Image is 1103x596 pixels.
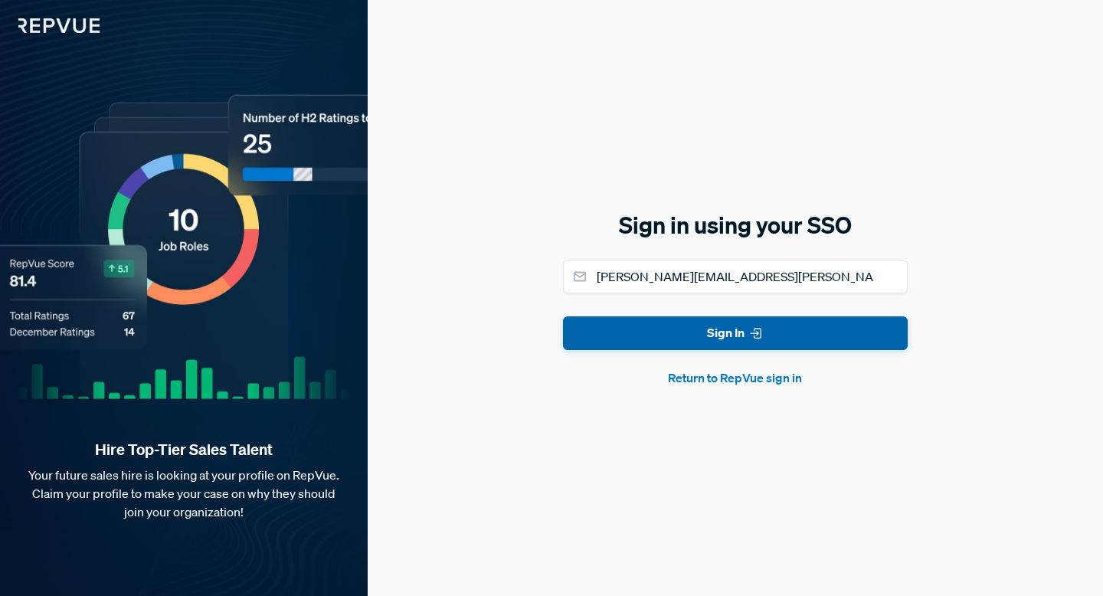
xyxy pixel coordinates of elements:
[25,440,343,460] strong: Hire Top-Tier Sales Talent
[563,316,908,351] button: Sign In
[563,209,908,241] h5: Sign in using your SSO
[563,368,908,387] button: Return to RepVue sign in
[25,466,343,521] p: Your future sales hire is looking at your profile on RepVue. Claim your profile to make your case...
[563,260,908,293] input: Email address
